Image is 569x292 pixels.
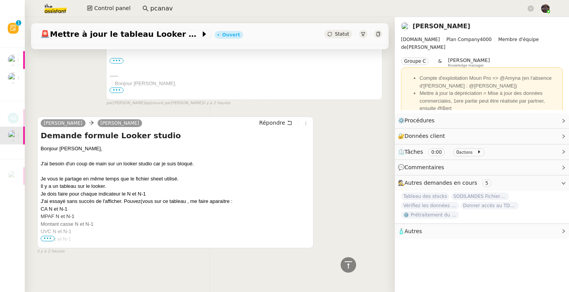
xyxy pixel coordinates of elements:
[395,113,569,128] div: ⚙️Procédures
[41,130,310,141] h4: Demande formule Looker studio
[401,192,449,200] span: Tableau des stocks
[404,117,435,124] span: Procédures
[438,57,442,67] span: &
[413,22,470,30] a: [PERSON_NAME]
[420,74,560,89] li: Compte d'exploitation Moun Pro => @Amyna (en l'absence d'[PERSON_NAME] : @[PERSON_NAME])
[8,72,19,83] img: users%2FAXgjBsdPtrYuxuZvIJjRexEdqnq2%2Favatar%2F1599931753966.jpeg
[41,205,310,213] div: CA N et N-1
[257,119,295,127] button: Répondre
[106,100,230,106] small: [PERSON_NAME] [PERSON_NAME]
[41,213,310,220] div: MPAF N et N-1
[401,22,410,31] img: users%2FAXgjBsdPtrYuxuZvIJjRexEdqnq2%2Favatar%2F1599931753966.jpeg
[401,57,429,65] nz-tag: Groupe C
[106,100,113,106] span: par
[448,64,484,68] span: Knowledge manager
[150,3,526,14] input: Rechercher
[41,235,310,243] div: Freq N et N-1
[8,55,19,65] img: users%2FAXgjBsdPtrYuxuZvIJjRexEdqnq2%2Favatar%2F1599931753966.jpeg
[395,129,569,144] div: 🔐Données client
[428,148,445,156] nz-tag: 0:00
[398,180,495,186] span: 🕵️
[404,133,445,139] span: Données client
[40,30,201,38] span: Mettre à jour le tableau Looker Studio
[41,160,310,168] div: J'ai besoin d'un coup de main sur un looker studio car je suis bloqué.
[404,228,422,234] span: Autres
[404,149,423,155] span: Tâches
[398,149,488,155] span: ⏲️
[110,58,123,64] label: •••
[94,4,130,13] span: Control panel
[203,100,230,106] span: il y a 2 heures
[401,37,440,42] span: [DOMAIN_NAME]
[395,144,569,160] div: ⏲️Tâches 0:00 0actions
[110,72,379,80] div: -----
[448,57,490,63] span: [PERSON_NAME]
[82,3,135,14] button: Control panel
[541,4,550,13] img: 2af2e8ed-4e7a-4339-b054-92d163d57814
[480,37,492,42] span: 4000
[8,113,19,124] img: svg
[401,211,459,219] span: ⚙️ Prétraitement du tableau des marges
[8,130,19,141] img: users%2FAXgjBsdPtrYuxuZvIJjRexEdqnq2%2Favatar%2F1599931753966.jpeg
[401,36,563,51] span: [PERSON_NAME]
[8,170,19,181] img: users%2FAXgjBsdPtrYuxuZvIJjRexEdqnq2%2Favatar%2F1599931753966.jpeg
[446,37,480,42] span: Plan Company
[398,116,438,125] span: ⚙️
[41,236,55,241] span: •••
[456,149,459,155] span: 0
[398,164,447,170] span: 💬
[398,132,448,141] span: 🔐
[395,160,569,175] div: 💬Commentaires
[41,190,310,205] div: Je dois faire pour chaque indicateur le N et N-1 J'ai essayé sans succès de l'afficher. Pouvez(vo...
[401,202,459,210] span: Vérifiez les données TDB Gestion MPAF
[41,120,86,127] a: [PERSON_NAME]
[448,57,490,67] app-user-label: Knowledge manager
[37,248,65,255] span: il y a 2 heures
[115,80,379,261] div: Bonjour [PERSON_NAME],
[222,33,240,37] div: Ouvert
[420,89,560,112] li: Mettre à jour la dépréciation = Mise à jour des données commerciales, 1ere partie peut être réali...
[482,179,492,187] nz-tag: 5
[395,175,569,191] div: 🕵️Autres demandes en cours 5
[259,119,285,127] span: Répondre
[461,202,519,210] span: Donner accès au TDB MPAF
[459,150,473,155] small: actions
[335,31,349,37] span: Statut
[110,42,379,50] div: Merci,
[110,88,123,93] span: •••
[395,224,569,239] div: 🧴Autres
[41,228,310,235] div: UVC N et N-1
[404,180,477,186] span: Autres demandes en cours
[98,120,142,127] a: [PERSON_NAME]
[17,20,20,27] p: 1
[16,20,21,26] nz-badge-sup: 1
[145,100,171,106] span: approuvé par
[115,95,379,103] div: J'ai besoin d'un coup de main sur un looker studio car je suis bloqué.
[398,228,422,234] span: 🧴
[41,220,310,228] div: Montant casse N et N-1
[404,164,444,170] span: Commentaires
[41,175,310,190] div: Je vous le partage en même temps que le fichier sheet utilisé. Il y a un tableau sur le looker.
[451,192,509,200] span: SODILANDES Fichiers pour 2025
[40,29,50,39] span: 🚨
